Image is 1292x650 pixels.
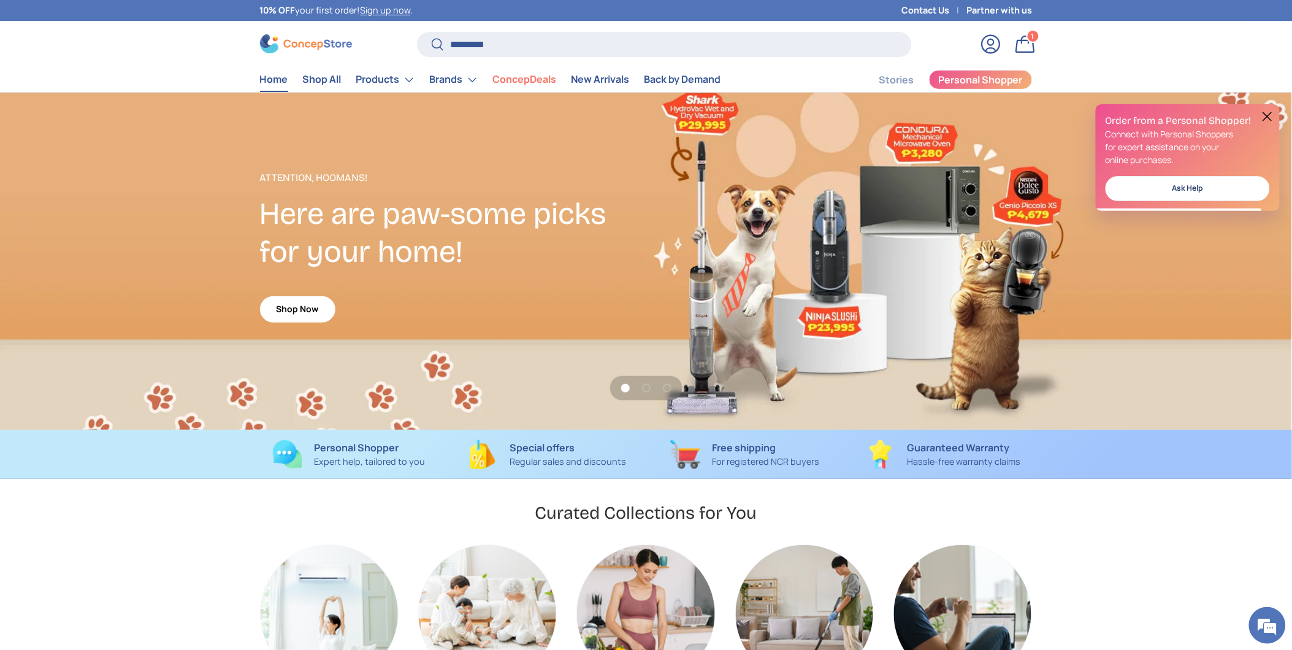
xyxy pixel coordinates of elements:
[967,4,1033,17] a: Partner with us
[713,441,776,454] strong: Free shipping
[850,67,1033,92] nav: Secondary
[1106,114,1270,128] h2: Order from a Personal Shopper!
[260,67,721,92] nav: Primary
[260,67,288,91] a: Home
[535,502,757,524] h2: Curated Collections for You
[929,70,1033,90] a: Personal Shopper
[315,455,426,468] p: Expert help, tailored to you
[854,440,1033,469] a: Guaranteed Warranty Hassle-free warranty claims
[908,455,1021,468] p: Hassle-free warranty claims
[1106,176,1270,201] a: Ask Help
[349,67,422,92] summary: Products
[260,34,352,53] img: ConcepStore
[1106,128,1270,166] p: Connect with Personal Shoppers for expert assistance on your online purchases.
[315,441,399,454] strong: Personal Shopper
[260,4,413,17] p: your first order! .
[571,67,630,91] a: New Arrivals
[1031,31,1034,40] span: 1
[361,4,411,16] a: Sign up now
[510,455,626,468] p: Regular sales and discounts
[493,67,557,91] a: ConcepDeals
[879,68,914,92] a: Stories
[422,67,486,92] summary: Brands
[908,441,1010,454] strong: Guaranteed Warranty
[303,67,342,91] a: Shop All
[260,170,646,185] p: Attention, Hoomans!
[458,440,636,469] a: Special offers Regular sales and discounts
[656,440,835,469] a: Free shipping For registered NCR buyers
[260,4,296,16] strong: 10% OFF
[260,440,438,469] a: Personal Shopper Expert help, tailored to you
[713,455,820,468] p: For registered NCR buyers
[260,296,335,323] a: Shop Now
[510,441,575,454] strong: Special offers
[938,75,1023,85] span: Personal Shopper
[644,67,721,91] a: Back by Demand
[902,4,967,17] a: Contact Us
[260,195,646,271] h2: Here are paw-some picks for your home!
